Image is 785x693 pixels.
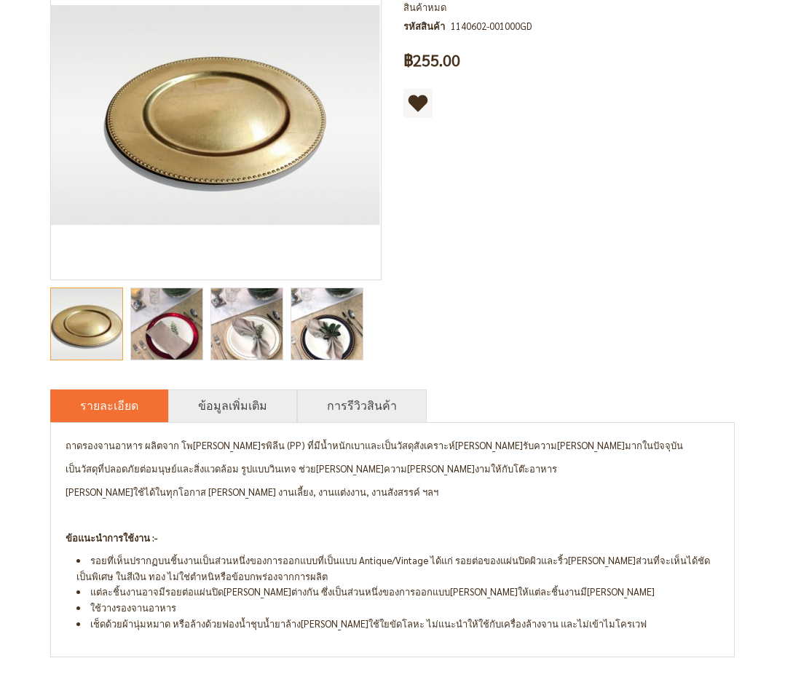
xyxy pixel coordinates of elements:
[130,280,210,368] div: Aurora ถาดรองจานอาหารขอบหมุด สีทอง
[50,5,379,225] img: charger plates, plastic plates, dinner plates, plastic food plates, hard plastic dinner plates, s...
[198,397,267,414] a: ข้อมูลเพิ่มเติม
[291,277,363,372] img: Aurora ถาดรองจานอาหารขอบหมุด สีทอง
[403,18,451,34] strong: รหัสสินค้า
[210,280,291,368] div: Aurora ถาดรองจานอาหารขอบหมุด สีทอง
[76,616,719,632] li: เช็ดด้วยผ้านุ่มหมาด หรือล้างด้วยฟองน้ำชุบน้ำยาล้าง[PERSON_NAME]ใช้ใยขัดโลหะ ไม่แนะนำให้ใช้กับเครื...
[66,531,157,544] strong: ข้อแนะนำการใช้งาน :-
[451,18,532,34] div: 1140602-001000GD
[291,280,363,368] div: Aurora ถาดรองจานอาหารขอบหมุด สีทอง
[403,1,446,13] span: สินค้าหมด
[80,397,138,414] a: รายละเอียด
[211,277,283,372] img: Aurora ถาดรองจานอาหารขอบหมุด สีทอง
[66,437,719,454] p: ถาดรองจานอาหาร ผลิตจาก โพ[PERSON_NAME]รพิลีน (PP) ที่มีน้ำหนักเบาและเป็นวัสดุสังเคราะห์[PERSON_NA...
[327,397,397,414] a: การรีวิวสินค้า
[403,89,433,118] a: เพิ่มไปยังรายการโปรด
[76,584,719,600] li: แต่ละชิ้นงานอาจมีรอยต่อแผ่นปิด[PERSON_NAME]ต่างกัน ซึ่งเป็นส่วนหนึ่งของการออกแบบ[PERSON_NAME]ให้แ...
[66,461,719,477] p: เป็นวัสดุที่ปลอดภัยต่อมนุษย์และสิ่งแวดล้อม รูปแบบวินเทจ ช่วย[PERSON_NAME]ความ[PERSON_NAME]งามให้ก...
[76,600,719,616] li: ใช้วางรองจานอาหาร
[131,277,202,372] img: Aurora ถาดรองจานอาหารขอบหมุด สีทอง
[66,484,719,500] p: [PERSON_NAME]ใช้ได้ในทุกโอกาส [PERSON_NAME] งานเลี้ยง, งานแต่งงาน, งานสังสรรค์ ฯลฯ
[403,52,460,68] span: ฿255.00
[50,280,130,368] div: charger plates, plastic plates, dinner plates, plastic food plates, hard plastic dinner plates, s...
[76,553,719,584] li: รอยทึ่เห็นปรากฏบนชิ้นงานเป็นส่วนหนึ่งของการออกแบบที่เป็นแบบ Antique/Vintage ได้แก่ รอยต่อของแผ่นป...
